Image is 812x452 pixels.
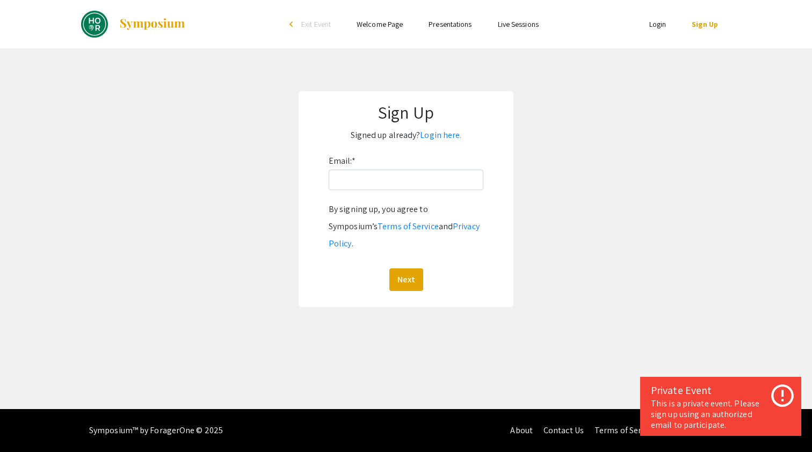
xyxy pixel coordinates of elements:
span: Exit Event [301,19,331,29]
a: Terms of Service [378,221,439,232]
div: arrow_back_ios [289,21,296,27]
a: Login here. [420,129,461,141]
a: Privacy Policy [329,221,480,249]
a: Presentations [429,19,472,29]
p: Signed up already? [309,127,503,144]
div: Private Event [651,382,791,398]
img: Symposium by ForagerOne [119,18,186,31]
div: By signing up, you agree to Symposium’s and . [329,201,483,252]
img: DREAMS Spring 2025 [81,11,108,38]
a: Contact Us [543,425,584,436]
a: DREAMS Spring 2025 [81,11,186,38]
button: Next [389,268,423,291]
a: About [510,425,533,436]
a: Login [649,19,666,29]
h1: Sign Up [309,102,503,122]
a: Welcome Page [357,19,403,29]
div: This is a private event. Please sign up using an authorized email to participate. [651,398,791,431]
a: Sign Up [692,19,718,29]
div: Symposium™ by ForagerOne © 2025 [89,409,223,452]
a: Live Sessions [498,19,539,29]
label: Email: [329,152,356,170]
a: Terms of Service [595,425,656,436]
